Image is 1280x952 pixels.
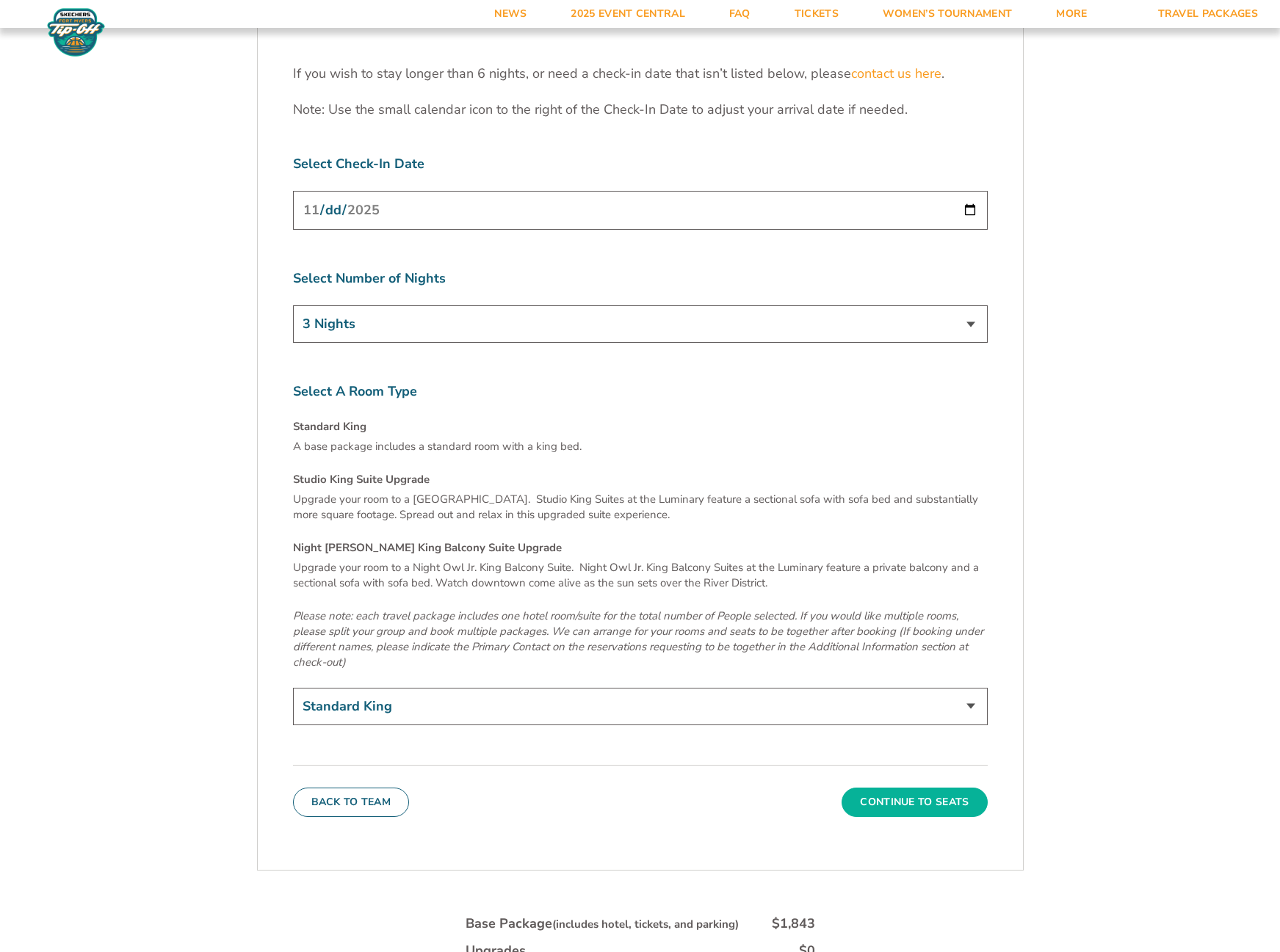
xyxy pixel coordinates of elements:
label: Select Check-In Date [293,155,988,173]
p: Upgrade your room to a Night Owl Jr. King Balcony Suite. Night Owl Jr. King Balcony Suites at the... [293,560,988,591]
a: contact us here [851,65,941,83]
button: Back To Team [293,788,410,817]
img: Fort Myers Tip-Off [44,7,108,57]
p: If you wish to stay longer than 6 nights, or need a check-in date that isn’t listed below, please . [293,65,988,83]
div: $1,843 [772,915,815,933]
label: Select Number of Nights [293,269,988,288]
h4: Standard King [293,419,988,435]
em: Please note: each travel package includes one hotel room/suite for the total number of People sel... [293,608,983,669]
button: Continue To Seats [842,788,987,817]
p: A base package includes a standard room with a king bed. [293,439,988,454]
small: (includes hotel, tickets, and parking) [552,917,739,931]
h4: Night [PERSON_NAME] King Balcony Suite Upgrade [293,540,988,556]
p: Upgrade your room to a [GEOGRAPHIC_DATA]. Studio King Suites at the Luminary feature a sectional ... [293,492,988,523]
p: Note: Use the small calendar icon to the right of the Check-In Date to adjust your arrival date i... [293,101,988,119]
div: Base Package [466,915,739,933]
label: Select A Room Type [293,382,988,401]
h4: Studio King Suite Upgrade [293,472,988,487]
